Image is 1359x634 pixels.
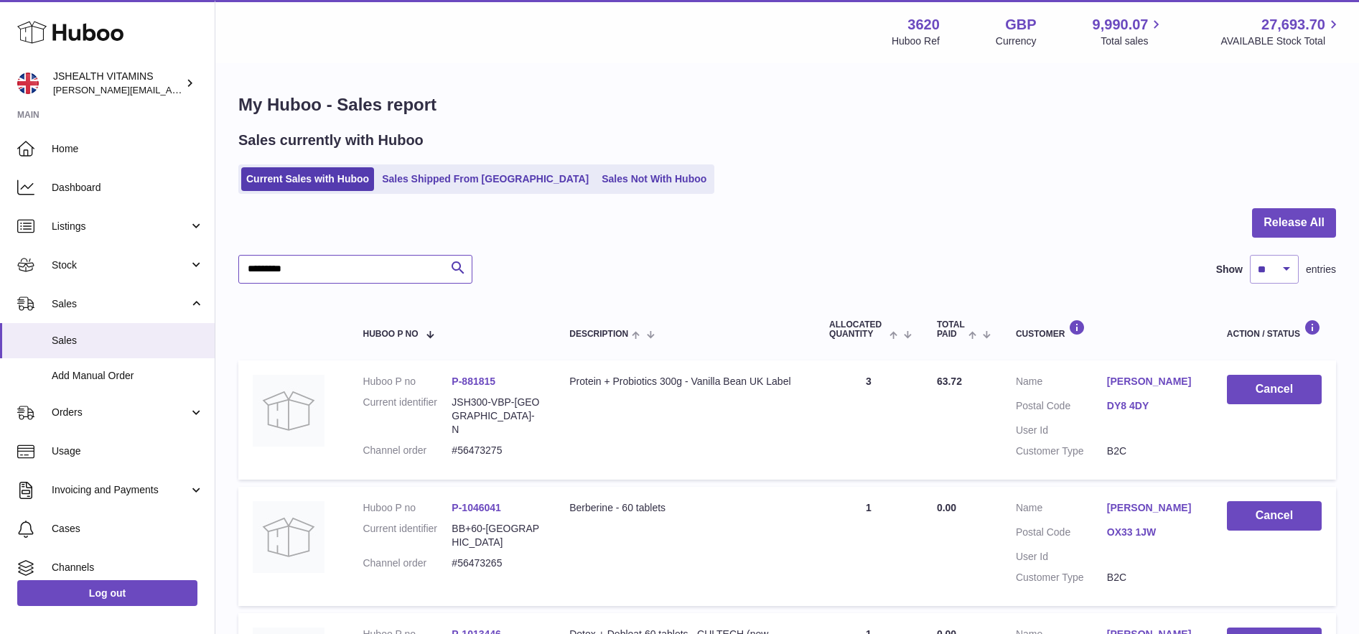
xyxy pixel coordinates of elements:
img: no-photo.jpg [253,375,324,447]
a: P-881815 [452,376,495,387]
a: Log out [17,580,197,606]
span: Total paid [937,320,965,339]
div: Berberine - 60 tablets [569,501,800,515]
dt: Name [1016,501,1107,518]
span: Huboo P no [363,330,418,339]
span: Description [569,330,628,339]
img: francesca@jshealthvitamins.com [17,73,39,94]
span: Usage [52,444,204,458]
dd: #56473265 [452,556,541,570]
dd: JSH300-VBP-[GEOGRAPHIC_DATA]-N [452,396,541,437]
dt: Huboo P no [363,375,452,388]
dt: Postal Code [1016,526,1107,543]
dd: B2C [1107,571,1198,584]
span: 9,990.07 [1093,15,1149,34]
dt: Postal Code [1016,399,1107,416]
span: 0.00 [937,502,956,513]
h1: My Huboo - Sales report [238,93,1336,116]
dt: Name [1016,375,1107,392]
span: Orders [52,406,189,419]
dd: B2C [1107,444,1198,458]
div: Currency [996,34,1037,48]
span: Total sales [1101,34,1164,48]
strong: GBP [1005,15,1036,34]
label: Show [1216,263,1243,276]
span: Home [52,142,204,156]
span: 27,693.70 [1261,15,1325,34]
span: entries [1306,263,1336,276]
a: 9,990.07 Total sales [1093,15,1165,48]
dt: Channel order [363,444,452,457]
div: Customer [1016,320,1198,339]
td: 1 [815,487,923,606]
div: Action / Status [1227,320,1322,339]
span: Sales [52,334,204,348]
img: no-photo.jpg [253,501,324,573]
dt: Channel order [363,556,452,570]
td: 3 [815,360,923,480]
span: Sales [52,297,189,311]
a: 27,693.70 AVAILABLE Stock Total [1220,15,1342,48]
dt: Current identifier [363,522,452,549]
div: Huboo Ref [892,34,940,48]
div: JSHEALTH VITAMINS [53,70,182,97]
dt: Customer Type [1016,571,1107,584]
a: Current Sales with Huboo [241,167,374,191]
h2: Sales currently with Huboo [238,131,424,150]
dt: Current identifier [363,396,452,437]
span: Cases [52,522,204,536]
a: DY8 4DY [1107,399,1198,413]
dd: #56473275 [452,444,541,457]
span: Listings [52,220,189,233]
button: Release All [1252,208,1336,238]
span: ALLOCATED Quantity [829,320,885,339]
span: Stock [52,258,189,272]
button: Cancel [1227,375,1322,404]
span: [PERSON_NAME][EMAIL_ADDRESS][DOMAIN_NAME] [53,84,288,95]
span: Channels [52,561,204,574]
dt: Huboo P no [363,501,452,515]
span: AVAILABLE Stock Total [1220,34,1342,48]
a: Sales Not With Huboo [597,167,711,191]
span: 63.72 [937,376,962,387]
a: [PERSON_NAME] [1107,375,1198,388]
a: [PERSON_NAME] [1107,501,1198,515]
dt: User Id [1016,424,1107,437]
dd: BB+60-[GEOGRAPHIC_DATA] [452,522,541,549]
dt: User Id [1016,550,1107,564]
a: OX33 1JW [1107,526,1198,539]
dt: Customer Type [1016,444,1107,458]
strong: 3620 [907,15,940,34]
div: Protein + Probiotics 300g - Vanilla Bean UK Label [569,375,800,388]
span: Add Manual Order [52,369,204,383]
span: Invoicing and Payments [52,483,189,497]
span: Dashboard [52,181,204,195]
a: P-1046041 [452,502,501,513]
button: Cancel [1227,501,1322,531]
a: Sales Shipped From [GEOGRAPHIC_DATA] [377,167,594,191]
